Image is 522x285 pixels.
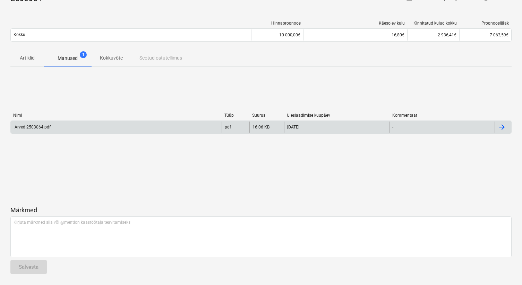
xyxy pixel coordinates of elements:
[392,125,393,130] div: -
[224,113,247,118] div: Tüüp
[487,252,522,285] div: Vestlusvidin
[58,55,78,62] p: Manused
[254,21,301,26] div: Hinnaprognoos
[10,206,512,214] p: Märkmed
[225,125,231,130] div: pdf
[14,32,25,38] p: Kokku
[252,113,281,118] div: Suurus
[407,29,459,41] div: 2 936,41€
[306,33,404,37] div: 16,80€
[487,252,522,285] iframe: Chat Widget
[14,125,51,130] div: Arved 2503064.pdf
[251,29,303,41] div: 10 000,00€
[410,21,457,26] div: Kinnitatud kulud kokku
[462,21,509,26] div: Prognoosijääk
[287,113,387,118] div: Üleslaadimise kuupäev
[80,51,87,58] span: 1
[306,21,405,26] div: Käesolev kulu
[13,113,219,118] div: Nimi
[19,54,35,62] p: Artiklid
[253,125,269,130] div: 16.06 KB
[287,125,299,130] div: [DATE]
[100,54,123,62] p: Kokkuvõte
[490,33,508,37] span: 7 063,59€
[392,113,492,118] div: Kommentaar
